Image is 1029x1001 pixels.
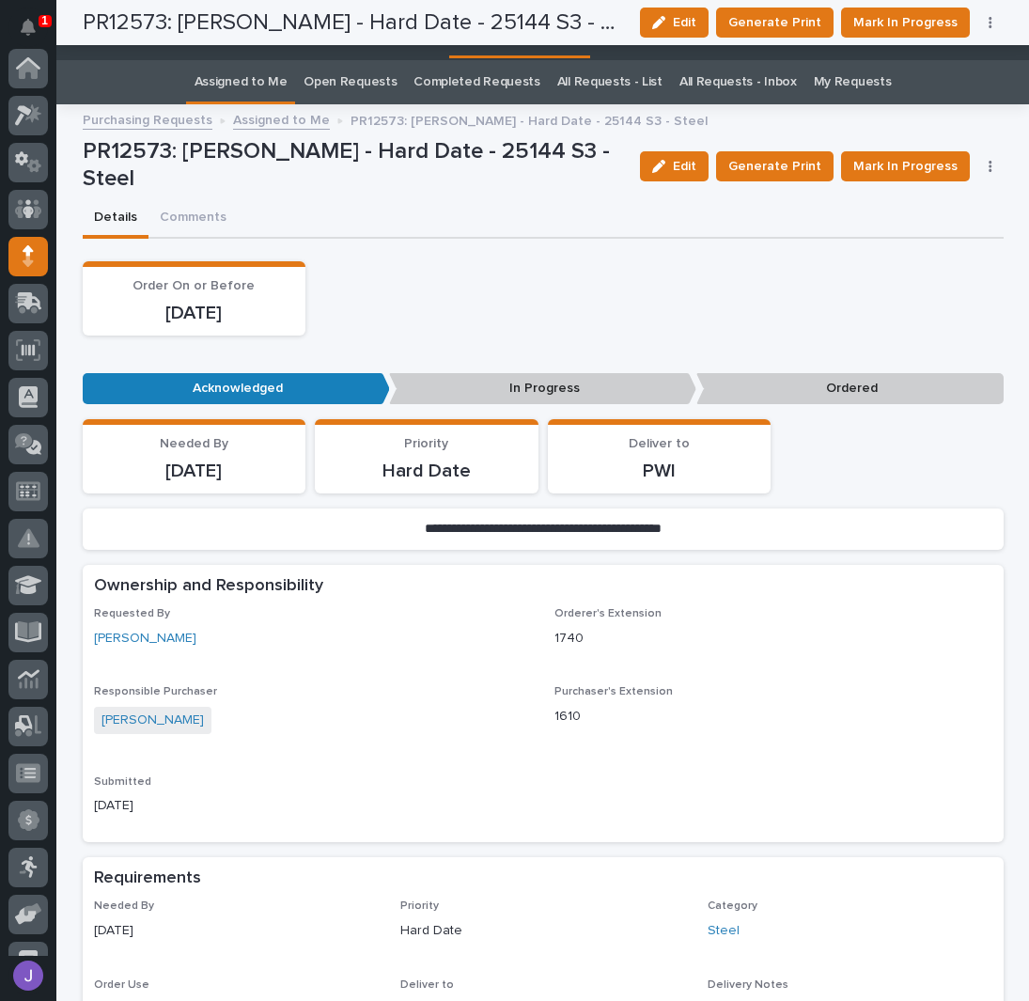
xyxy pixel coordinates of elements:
p: Hard Date [400,921,685,941]
p: PWI [559,460,760,482]
a: My Requests [814,60,892,104]
span: Needed By [94,900,154,912]
p: PR12573: [PERSON_NAME] - Hard Date - 25144 S3 - Steel [83,138,626,193]
span: Responsible Purchaser [94,686,217,697]
span: Delivery Notes [708,979,788,991]
a: Completed Requests [413,60,539,104]
span: Orderer's Extension [554,608,662,619]
button: Details [83,199,148,239]
a: Assigned to Me [233,108,330,130]
span: Mark In Progress [853,155,958,178]
span: Priority [404,437,448,450]
span: Generate Print [728,155,821,178]
h2: Ownership and Responsibility [94,576,323,597]
span: Needed By [160,437,228,450]
span: Edit [673,158,696,175]
button: Notifications [8,8,48,47]
button: Edit [640,151,709,181]
button: Generate Print [716,151,834,181]
p: 1 [41,14,48,27]
a: All Requests - List [557,60,663,104]
p: PR12573: [PERSON_NAME] - Hard Date - 25144 S3 - Steel [351,109,708,130]
button: users-avatar [8,956,48,995]
span: Order Use [94,979,149,991]
a: Assigned to Me [195,60,288,104]
p: Ordered [696,373,1004,404]
p: Acknowledged [83,373,390,404]
a: Steel [708,921,740,941]
p: 1740 [554,629,992,649]
p: In Progress [389,373,696,404]
h2: Requirements [94,868,201,889]
span: Requested By [94,608,170,619]
button: Comments [148,199,238,239]
span: Purchaser's Extension [554,686,673,697]
p: Hard Date [326,460,527,482]
p: 1610 [554,707,992,727]
span: Priority [400,900,439,912]
span: Order On or Before [133,279,255,292]
a: All Requests - Inbox [679,60,797,104]
span: Deliver to [629,437,690,450]
p: [DATE] [94,302,295,324]
p: [DATE] [94,921,379,941]
span: Submitted [94,776,151,788]
a: Purchasing Requests [83,108,212,130]
p: [DATE] [94,796,532,816]
div: Notifications1 [23,19,48,49]
p: [DATE] [94,460,295,482]
a: Open Requests [304,60,397,104]
a: [PERSON_NAME] [101,711,204,730]
a: [PERSON_NAME] [94,629,196,649]
button: Mark In Progress [841,151,970,181]
span: Category [708,900,757,912]
span: Deliver to [400,979,454,991]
